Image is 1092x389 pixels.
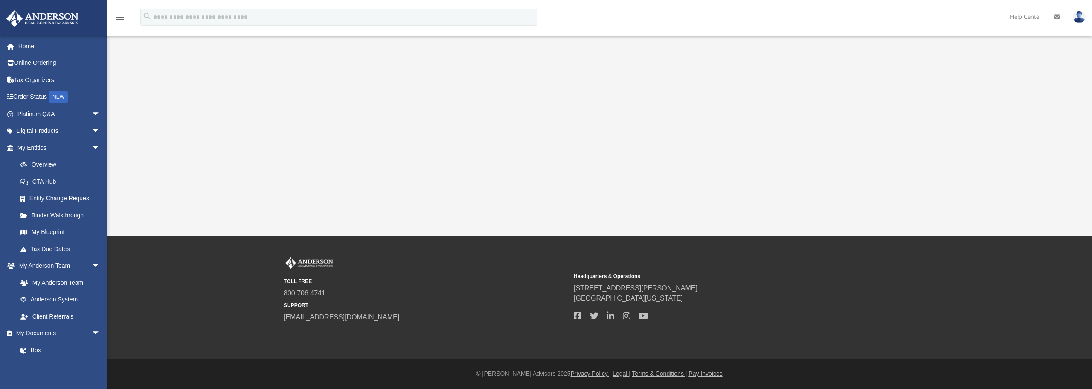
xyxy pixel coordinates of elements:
a: Client Referrals [12,308,109,325]
a: Entity Change Request [12,190,113,207]
a: 800.706.4741 [284,290,325,297]
a: Home [6,38,113,55]
a: Digital Productsarrow_drop_down [6,123,113,140]
span: arrow_drop_down [92,325,109,342]
a: Anderson System [12,291,109,308]
span: arrow_drop_down [92,105,109,123]
small: TOLL FREE [284,278,568,285]
i: menu [115,12,125,22]
small: Headquarters & Operations [574,272,858,280]
a: Tax Organizers [6,71,113,88]
a: Box [12,342,105,359]
a: [STREET_ADDRESS][PERSON_NAME] [574,284,697,292]
a: menu [115,16,125,22]
small: SUPPORT [284,301,568,309]
a: My Blueprint [12,224,109,241]
img: Anderson Advisors Platinum Portal [4,10,81,27]
div: NEW [49,91,68,103]
i: search [142,12,152,21]
span: arrow_drop_down [92,123,109,140]
a: Legal | [613,370,630,377]
span: arrow_drop_down [92,139,109,157]
span: arrow_drop_down [92,257,109,275]
a: [EMAIL_ADDRESS][DOMAIN_NAME] [284,313,399,321]
a: My Entitiesarrow_drop_down [6,139,113,156]
img: Anderson Advisors Platinum Portal [284,257,335,269]
a: Platinum Q&Aarrow_drop_down [6,105,113,123]
a: My Documentsarrow_drop_down [6,325,109,342]
a: My Anderson Teamarrow_drop_down [6,257,109,275]
img: User Pic [1073,11,1086,23]
a: Tax Due Dates [12,240,113,257]
a: CTA Hub [12,173,113,190]
a: Meeting Minutes [12,359,109,376]
a: Terms & Conditions | [632,370,687,377]
a: Order StatusNEW [6,88,113,106]
a: Overview [12,156,113,173]
div: © [PERSON_NAME] Advisors 2025 [107,369,1092,378]
a: Privacy Policy | [571,370,611,377]
a: Online Ordering [6,55,113,72]
a: My Anderson Team [12,274,105,291]
a: Pay Invoices [688,370,722,377]
a: Binder Walkthrough [12,207,113,224]
a: [GEOGRAPHIC_DATA][US_STATE] [574,295,683,302]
